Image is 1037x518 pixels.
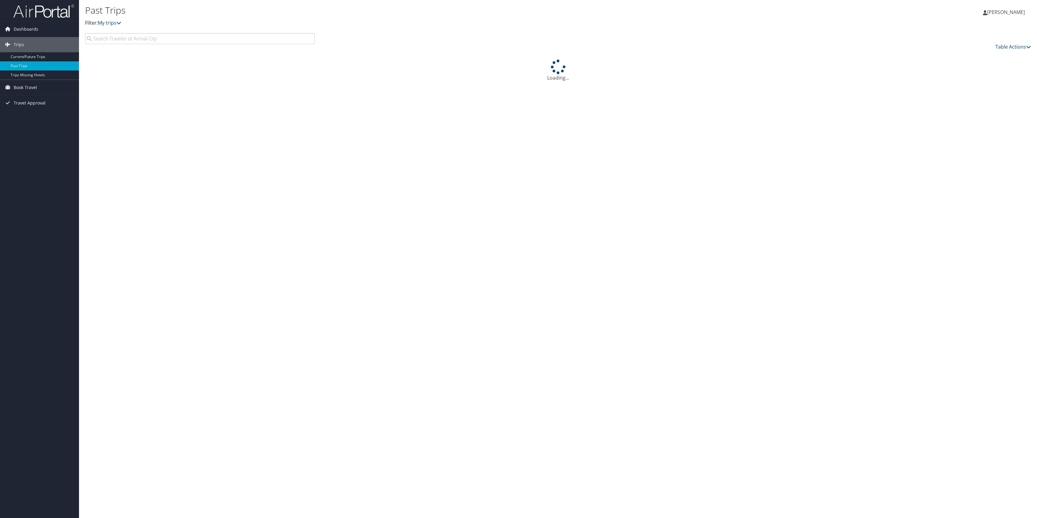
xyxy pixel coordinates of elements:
a: Table Actions [995,43,1031,50]
input: Search Traveler or Arrival City [85,33,315,44]
span: Trips [14,37,24,52]
div: Loading... [85,60,1031,81]
span: Travel Approval [14,95,46,111]
h1: Past Trips [85,4,716,17]
span: Book Travel [14,80,37,95]
span: Dashboards [14,22,38,37]
a: [PERSON_NAME] [983,3,1031,21]
span: [PERSON_NAME] [987,9,1025,15]
img: airportal-logo.png [13,4,74,18]
p: Filter: [85,19,716,27]
a: My trips [98,19,121,26]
